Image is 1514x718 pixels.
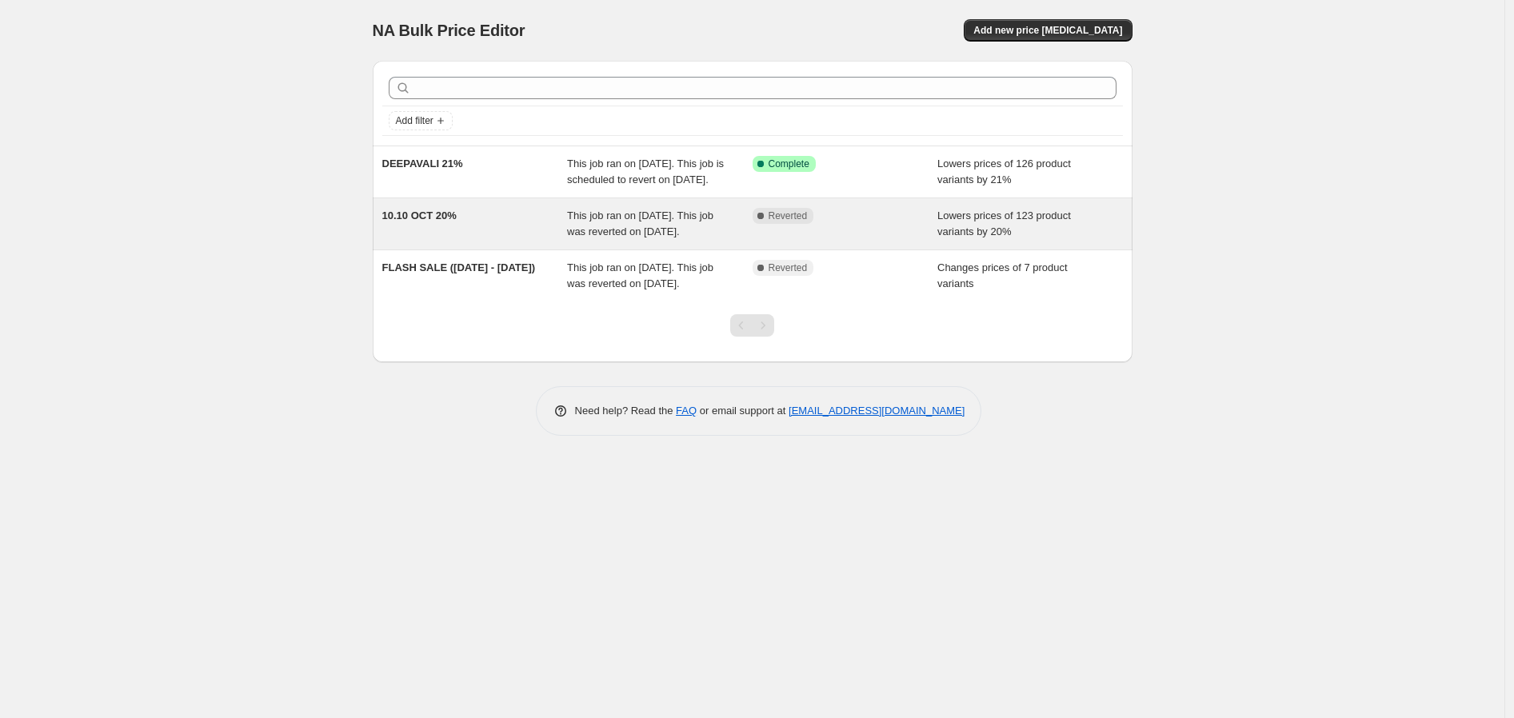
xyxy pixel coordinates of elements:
button: Add filter [389,111,453,130]
span: This job ran on [DATE]. This job was reverted on [DATE]. [567,209,713,237]
span: Lowers prices of 123 product variants by 20% [937,209,1071,237]
span: Reverted [769,209,808,222]
nav: Pagination [730,314,774,337]
span: Need help? Read the [575,405,677,417]
span: NA Bulk Price Editor [373,22,525,39]
a: [EMAIL_ADDRESS][DOMAIN_NAME] [789,405,965,417]
a: FAQ [676,405,697,417]
span: 10.10 OCT 20% [382,209,457,221]
span: Complete [769,158,809,170]
span: Changes prices of 7 product variants [937,261,1068,289]
span: This job ran on [DATE]. This job is scheduled to revert on [DATE]. [567,158,724,185]
span: Lowers prices of 126 product variants by 21% [937,158,1071,185]
span: FLASH SALE ([DATE] - [DATE]) [382,261,536,273]
span: This job ran on [DATE]. This job was reverted on [DATE]. [567,261,713,289]
span: or email support at [697,405,789,417]
span: Add filter [396,114,433,127]
span: DEEPAVALI 21% [382,158,463,170]
span: Add new price [MEDICAL_DATA] [973,24,1122,37]
span: Reverted [769,261,808,274]
button: Add new price [MEDICAL_DATA] [964,19,1132,42]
